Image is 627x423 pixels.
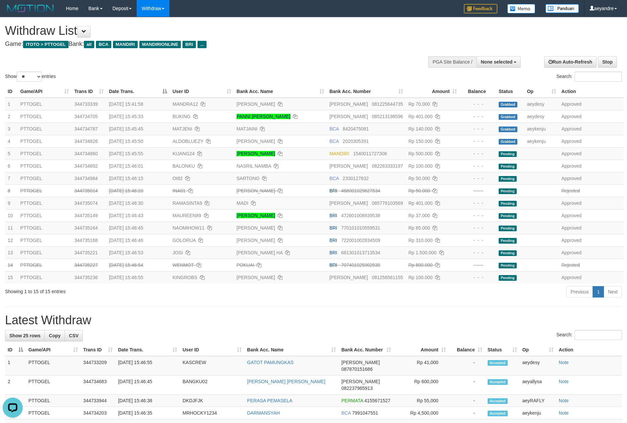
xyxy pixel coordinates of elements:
span: [DATE] 15:46:30 [109,200,143,206]
td: Rp 4,500,000 [394,407,449,419]
label: Search: [556,330,622,340]
span: BRI [330,213,337,218]
span: 344735149 [74,213,98,218]
td: [DATE] 15:46:35 [115,407,180,419]
span: 344735164 [74,225,98,231]
span: 344734787 [74,126,98,132]
td: Approved [559,98,624,110]
a: MATJAINI [237,126,258,132]
span: BRI [330,262,337,268]
td: Rp 55,000 [394,395,449,407]
td: aeyallysa [520,375,556,395]
span: BCA [330,139,339,144]
span: Grabbed [499,102,517,107]
a: PERASA PEMASELA [247,398,292,403]
td: - [449,375,485,395]
span: [DATE] 15:41:58 [109,101,143,107]
span: [DATE] 15:46:01 [109,163,143,169]
td: 1 [5,98,18,110]
td: Approved [559,122,624,135]
span: Copy 2020305391 to clipboard [343,139,369,144]
button: Open LiveChat chat widget [3,3,23,23]
div: - - - [462,101,493,107]
span: Pending [499,201,517,206]
span: Rp 500.000 [408,151,432,156]
td: PTTOGEL [26,395,81,407]
span: ALDOBLUEZY [172,139,203,144]
td: PTTOGEL [18,110,72,122]
td: 1 [5,356,26,375]
td: Approved [559,246,624,259]
span: [DATE] 15:46:55 [109,275,143,280]
span: BRI [330,188,337,193]
input: Search: [575,330,622,340]
span: [DATE] 15:45:33 [109,114,143,119]
span: BUKING [172,114,191,119]
td: aeykenju [524,122,559,135]
span: Copy 085776103569 to clipboard [372,200,403,206]
a: Note [559,398,569,403]
td: PTTOGEL [18,259,72,271]
span: Pending [499,250,517,256]
span: Copy 4155671527 to clipboard [364,398,390,403]
a: [PERSON_NAME] HA [237,250,283,255]
td: Approved [559,197,624,209]
td: PTTOGEL [18,172,72,184]
td: - [449,407,485,419]
span: Copy 707401025902530 to clipboard [341,262,380,268]
span: Rp 800.000 [408,262,432,268]
span: INA01 [172,188,185,193]
div: - - - [462,175,493,182]
span: 344735227 [74,262,98,268]
span: Copy 081256561155 to clipboard [372,275,403,280]
td: [DATE] 15:46:38 [115,395,180,407]
td: 8 [5,184,18,197]
span: Rp 50.000 [408,176,430,181]
div: - - - [462,113,493,120]
span: Accepted [488,379,508,385]
span: BCA [330,176,339,181]
span: Copy 087870151686 to clipboard [341,366,372,372]
select: Showentries [17,72,42,82]
th: Action [556,344,622,356]
span: 344733339 [74,101,98,107]
span: 344735014 [74,188,98,193]
div: - - - [462,200,493,206]
span: 344735074 [74,200,98,206]
span: Copy 722001002834509 to clipboard [341,238,380,243]
th: Amount: activate to sort column ascending [394,344,449,356]
td: 344734203 [81,407,115,419]
label: Search: [556,72,622,82]
a: POKUAI [237,262,254,268]
span: Accepted [488,398,508,404]
h1: Latest Withdraw [5,314,622,327]
span: Rp 100.000 [408,275,432,280]
span: BRI [330,238,337,243]
span: Rp 100.000 [408,163,432,169]
span: MAUREEN89 [172,213,201,218]
td: 10 [5,209,18,222]
span: MANDIRI [113,41,138,48]
span: Copy 8420475081 to clipboard [343,126,369,132]
a: NASRIL NAMBA [237,163,271,169]
span: BRI [182,41,196,48]
td: PTTOGEL [18,184,72,197]
td: 9 [5,197,18,209]
td: aeydesy [524,98,559,110]
td: 15 [5,271,18,283]
span: Grabbed [499,114,517,120]
span: 344734892 [74,163,98,169]
span: Copy 681301013713534 to clipboard [341,250,380,255]
span: [PERSON_NAME] [330,200,368,206]
th: ID [5,85,18,98]
div: - - - [462,262,493,268]
span: Pending [499,164,517,169]
a: Next [604,286,622,298]
span: PERMATA [341,398,363,403]
td: 7 [5,172,18,184]
span: Grabbed [499,126,517,132]
th: Trans ID: activate to sort column ascending [81,344,115,356]
span: BRI [330,225,337,231]
span: Pending [499,213,517,219]
div: - - - [462,249,493,256]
